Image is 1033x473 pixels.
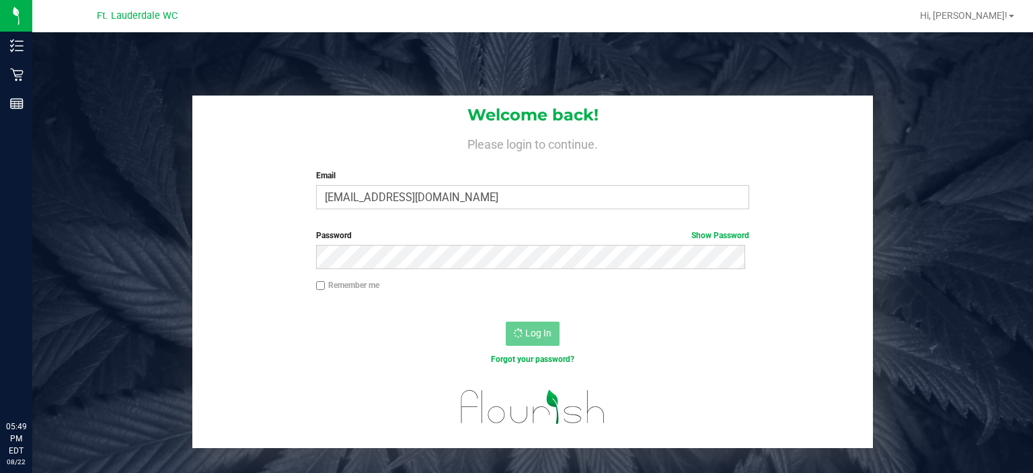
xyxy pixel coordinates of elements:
span: Password [316,231,352,240]
img: flourish_logo.svg [448,379,618,434]
label: Email [316,170,750,182]
span: Hi, [PERSON_NAME]! [920,10,1007,21]
input: Remember me [316,281,326,291]
inline-svg: Reports [10,97,24,110]
a: Forgot your password? [491,355,574,364]
p: 05:49 PM EDT [6,421,26,457]
span: Log In [525,328,551,338]
h4: Please login to continue. [192,135,873,151]
inline-svg: Retail [10,68,24,81]
h1: Welcome back! [192,106,873,124]
button: Log In [506,322,560,346]
span: Ft. Lauderdale WC [97,10,178,22]
p: 08/22 [6,457,26,467]
inline-svg: Inventory [10,39,24,52]
label: Remember me [316,279,379,291]
a: Show Password [691,231,749,240]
